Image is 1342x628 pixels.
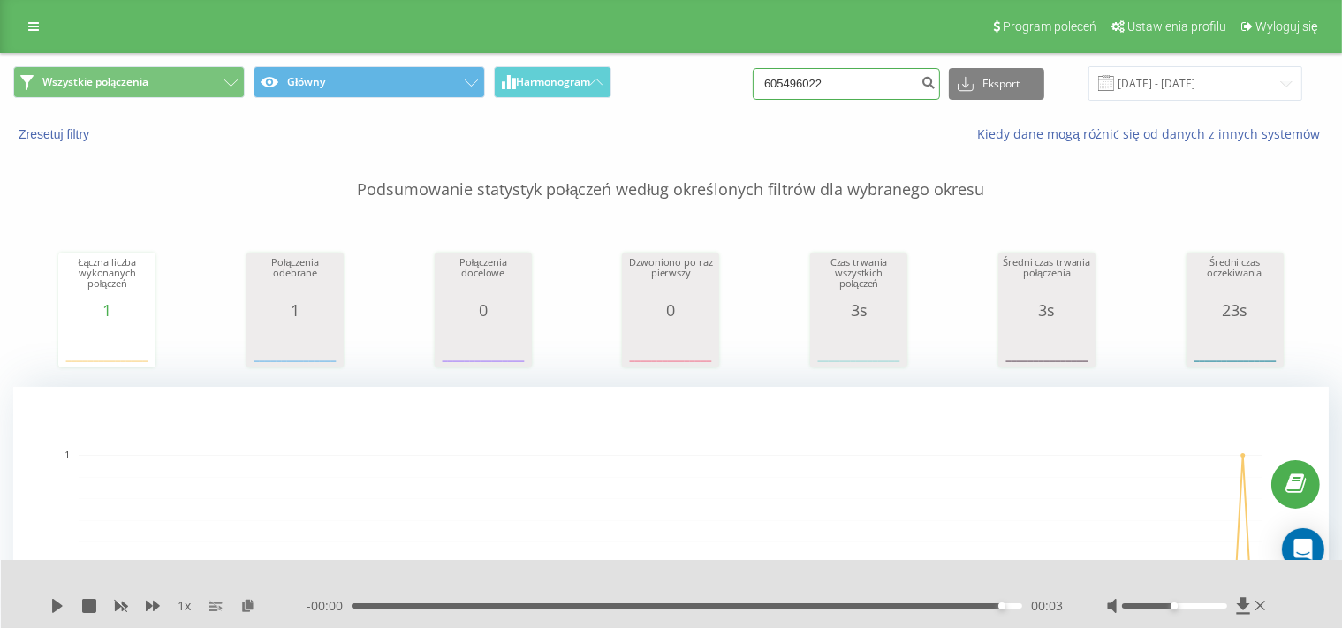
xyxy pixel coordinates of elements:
[753,68,940,100] input: Wyszukiwanie według numeru
[251,319,339,372] svg: A chart.
[63,301,151,319] div: 1
[251,301,339,319] div: 1
[626,257,715,301] div: Dzwoniono po raz pierwszy
[1003,19,1096,34] span: Program poleceń
[815,319,903,372] svg: A chart.
[63,257,151,301] div: Łączna liczba wykonanych połączeń
[516,76,590,88] span: Harmonogram
[494,66,611,98] button: Harmonogram
[64,450,70,460] text: 1
[977,125,1329,142] a: Kiedy dane mogą różnić się od danych z innych systemów
[13,126,98,142] button: Zresetuj filtry
[178,597,191,615] span: 1 x
[1191,257,1279,301] div: Średni czas oczekiwania
[1003,301,1091,319] div: 3s
[626,301,715,319] div: 0
[1003,319,1091,372] svg: A chart.
[998,602,1005,609] div: Accessibility label
[626,319,715,372] svg: A chart.
[307,597,352,615] span: - 00:00
[13,66,245,98] button: Wszystkie połączenia
[1191,319,1279,372] svg: A chart.
[42,75,148,89] span: Wszystkie połączenia
[1171,602,1178,609] div: Accessibility label
[63,319,151,372] svg: A chart.
[13,143,1329,201] p: Podsumowanie statystyk połączeń według określonych filtrów dla wybranego okresu
[439,301,527,319] div: 0
[1031,597,1063,615] span: 00:03
[1282,528,1324,571] div: Open Intercom Messenger
[1003,257,1091,301] div: Średni czas trwania połączenia
[1191,301,1279,319] div: 23s
[815,301,903,319] div: 3s
[439,319,527,372] svg: A chart.
[254,66,485,98] button: Główny
[815,257,903,301] div: Czas trwania wszystkich połączeń
[439,257,527,301] div: Połączenia docelowe
[1127,19,1226,34] span: Ustawienia profilu
[949,68,1044,100] button: Eksport
[1255,19,1318,34] span: Wyloguj się
[251,257,339,301] div: Połączenia odebrane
